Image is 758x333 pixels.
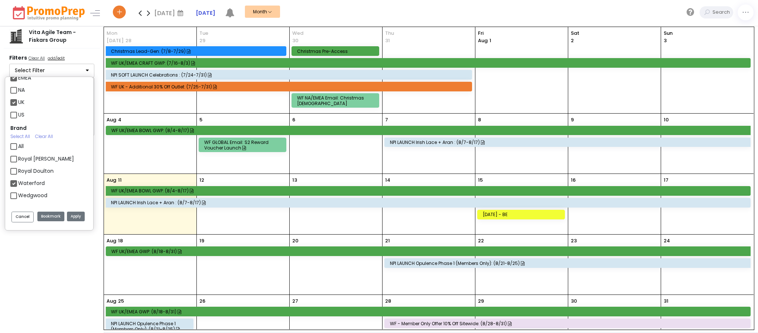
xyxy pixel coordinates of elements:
p: 7 [385,116,388,124]
label: Royal [PERSON_NAME] [18,155,74,163]
p: 29 [478,297,484,305]
div: Vita Agile Team - Fiskars Group [24,28,95,44]
span: Aug [478,37,488,44]
label: EMEA [18,74,31,82]
p: 31 [385,37,390,44]
p: 18 [118,237,123,245]
label: NA [18,86,25,94]
p: 16 [571,176,576,184]
div: WF UK/EMEA GWP: (8/18-8/31) [111,249,748,254]
label: UK [18,98,24,106]
div: WF GLOBAL Email: S2 Reward Voucher Launch [204,139,283,151]
span: Tue [199,30,287,37]
span: Sun [664,30,751,37]
strong: Filters [9,54,27,61]
p: Aug [107,176,116,184]
button: Apply [67,212,85,222]
p: 19 [199,237,204,245]
p: 2 [571,37,574,44]
p: 3 [664,37,667,44]
span: Thu [385,30,472,37]
div: WF UK/EMEA BOWL GWP: (8/4-8/17) [111,128,748,133]
p: 5 [199,116,202,124]
img: company.png [9,29,24,44]
div: NPI SOFT LAUNCH Celebrations : (7/24-7/31) [111,72,469,78]
u: Clear All [28,55,45,61]
p: 17 [664,176,668,184]
p: 26 [199,297,205,305]
p: 6 [292,116,295,124]
p: 14 [385,176,390,184]
span: Mon [107,30,194,37]
div: [DATE] [154,7,186,18]
label: All [18,142,24,150]
div: NPI LAUNCH Irish Lace + Aran : (8/7-8/17) [111,200,748,205]
div: WF UK/EMEA BOWL GWP: (8/4-8/17) [111,188,748,194]
a: add/edit [46,55,66,63]
a: Clear All [35,133,53,139]
button: Select Filter [9,64,94,78]
label: Waterford [18,179,45,187]
p: 30 [571,297,577,305]
div: WF NA/EMEA Email: Christmas [DEMOGRAPHIC_DATA] [297,95,376,106]
p: 9 [571,116,574,124]
span: Fri [478,30,565,37]
p: 25 [118,297,124,305]
input: Search [711,6,733,18]
p: [DATE] [107,37,124,44]
button: Month [245,6,280,18]
p: 23 [571,237,577,245]
p: Aug [107,297,116,305]
label: Wedgwood [18,192,47,199]
p: 30 [292,37,299,44]
p: Aug [107,237,116,245]
p: 15 [478,176,483,184]
p: 24 [664,237,670,245]
p: 12 [199,176,204,184]
label: Royal Doulton [18,167,54,175]
div: [DATE] - BE [483,212,562,217]
p: 28 [125,37,131,44]
div: Christmas Pre-Access [297,48,376,54]
label: US [18,111,24,119]
div: NPI LAUNCH Irish Lace + Aran : (8/7-8/17) [390,139,748,145]
div: WF - Member only offer 10% off sitewide: (8/28-8/31) [390,321,747,326]
p: 29 [199,37,205,44]
div: WF UK/EMEA CRAFT GWP: (7/16-8/3) [111,60,748,66]
u: add/edit [48,55,65,61]
label: Campaign Goal [10,205,54,213]
label: Brand [10,124,27,132]
p: 1 [478,37,491,44]
p: 13 [292,176,297,184]
div: WF UK/EMEA GWP: (8/18-8/31) [111,309,748,314]
span: Sat [571,30,658,37]
a: [DATE] [196,9,215,17]
a: Select All [10,133,30,139]
div: Christmas Lead-Gen: (7/8-7/29) [111,48,283,54]
button: Cancel [11,212,34,222]
p: 4 [118,116,121,124]
p: 31 [664,297,668,305]
p: 20 [292,237,299,245]
p: 28 [385,297,391,305]
p: 8 [478,116,481,124]
p: 11 [118,176,122,184]
p: 10 [664,116,669,124]
div: NPI LAUNCH Opulence Phase 1 (Members Only): (8/21-8/25) [390,260,748,266]
div: NPI LAUNCH Opulence Phase 1 (Members Only): (8/21-8/25) [111,321,191,332]
p: Aug [107,116,116,124]
p: 22 [478,237,484,245]
div: WF UK - Additional 30% off Outlet: (7/25-7/31) [111,84,469,90]
p: 27 [292,297,298,305]
span: Wed [292,30,380,37]
p: 21 [385,237,390,245]
button: Bookmark [37,212,64,222]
